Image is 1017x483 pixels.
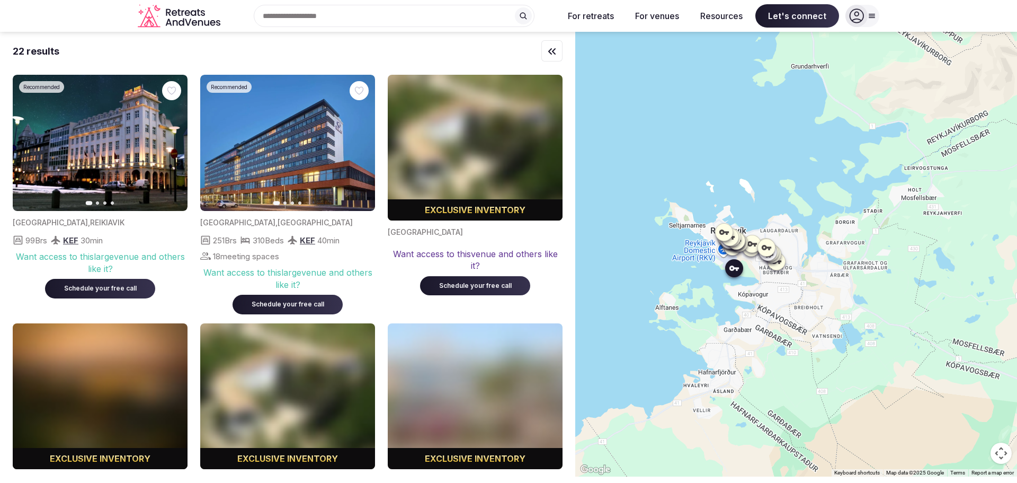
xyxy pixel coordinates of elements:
a: Terms (opens in new tab) [950,470,965,476]
span: [GEOGRAPHIC_DATA] [388,227,463,236]
a: Schedule your free call [45,282,155,293]
a: Visit the homepage [138,4,222,28]
div: Exclusive inventory [13,452,188,465]
span: REIKIAVIK [90,218,124,227]
img: Featured image for venue [200,75,375,211]
div: Schedule your free call [58,284,142,293]
div: Recommended [207,81,252,93]
span: Recommended [211,83,247,91]
img: Blurred cover image for a premium venue [388,75,563,221]
span: 251 Brs [213,235,237,246]
span: 30 min [81,235,103,246]
a: Schedule your free call [233,298,343,309]
span: , [275,218,278,227]
span: 310 Beds [253,235,284,246]
img: Blurred cover image for a premium venue [200,323,375,469]
button: Go to slide 2 [96,201,99,205]
button: Resources [692,4,751,28]
span: 99 Brs [25,235,47,246]
span: [GEOGRAPHIC_DATA] [278,218,353,227]
div: Recommended [19,81,64,93]
button: Go to slide 4 [298,201,301,205]
img: Featured image for venue [13,75,188,211]
div: Exclusive inventory [200,452,375,465]
span: Map data ©2025 Google [886,470,944,476]
span: 40 min [317,235,340,246]
img: Blurred cover image for a premium venue [388,323,563,469]
span: , [88,218,90,227]
div: Schedule your free call [245,300,330,309]
div: Want access to this large venue and others like it? [200,267,375,291]
img: Blurred cover image for a premium venue [13,323,188,469]
span: Recommended [23,83,60,91]
div: 22 results [13,45,59,58]
span: KEF [300,235,315,245]
button: For retreats [559,4,622,28]
span: [GEOGRAPHIC_DATA] [13,218,88,227]
button: Go to slide 1 [273,201,280,205]
div: Want access to this large venue and others like it? [13,251,188,275]
button: For venues [627,4,688,28]
span: [GEOGRAPHIC_DATA] [200,218,275,227]
button: Map camera controls [991,443,1012,464]
a: Open this area in Google Maps (opens a new window) [578,463,613,477]
div: Exclusive inventory [388,204,563,216]
a: Schedule your free call [420,279,530,290]
div: Want access to this venue and others like it? [388,248,563,272]
span: Let's connect [755,4,839,28]
span: 18 meeting spaces [213,251,279,262]
a: Report a map error [971,470,1014,476]
img: Google [578,463,613,477]
button: Go to slide 3 [291,201,294,205]
button: Go to slide 3 [103,201,106,205]
div: Exclusive inventory [388,452,563,465]
button: Go to slide 4 [111,201,114,205]
span: KEF [63,235,78,245]
svg: Retreats and Venues company logo [138,4,222,28]
div: Schedule your free call [433,282,518,291]
button: Go to slide 1 [86,201,93,205]
button: Go to slide 2 [283,201,287,205]
button: Keyboard shortcuts [834,469,880,477]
